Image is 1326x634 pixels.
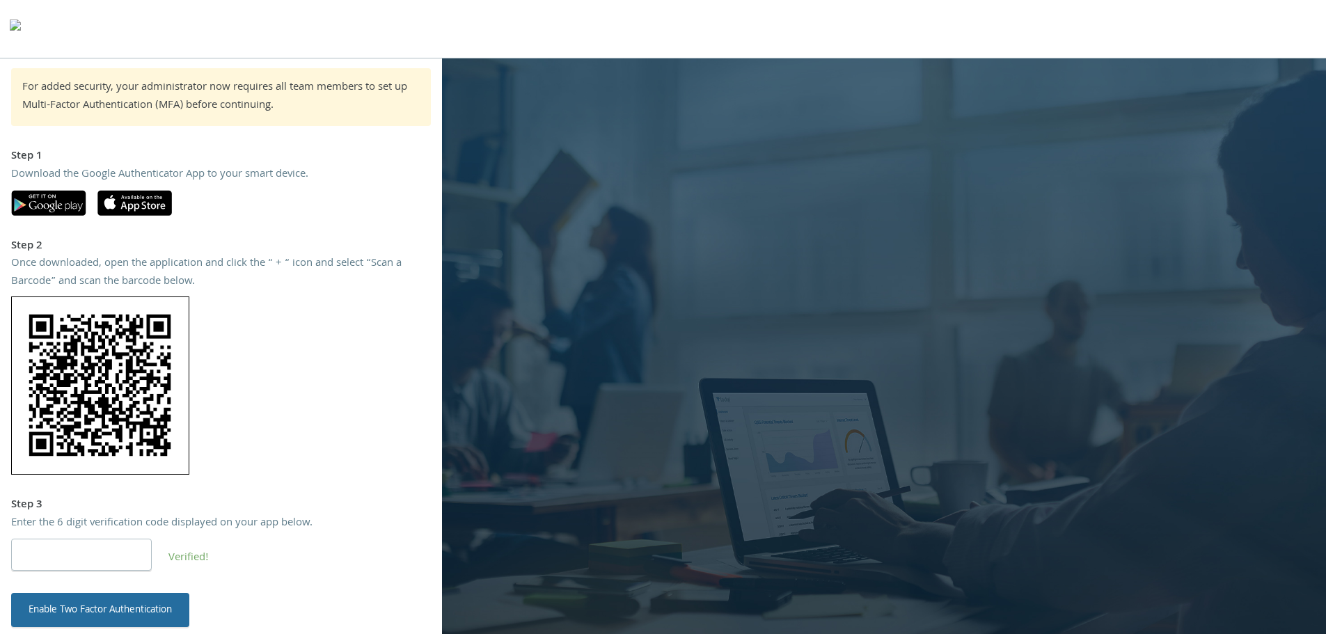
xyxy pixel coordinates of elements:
[11,255,431,291] div: Once downloaded, open the application and click the “ + “ icon and select “Scan a Barcode” and sc...
[11,515,431,533] div: Enter the 6 digit verification code displayed on your app below.
[11,190,86,216] img: google-play.svg
[11,148,42,166] strong: Step 1
[11,237,42,255] strong: Step 2
[11,166,431,184] div: Download the Google Authenticator App to your smart device.
[11,496,42,514] strong: Step 3
[10,15,21,42] img: todyl-logo-dark.svg
[168,549,209,567] span: Verified!
[11,296,189,475] img: 9HttiIlPIrtAAAAABJRU5ErkJggg==
[22,79,420,115] div: For added security, your administrator now requires all team members to set up Multi-Factor Authe...
[97,190,172,216] img: apple-app-store.svg
[11,593,189,626] button: Enable Two Factor Authentication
